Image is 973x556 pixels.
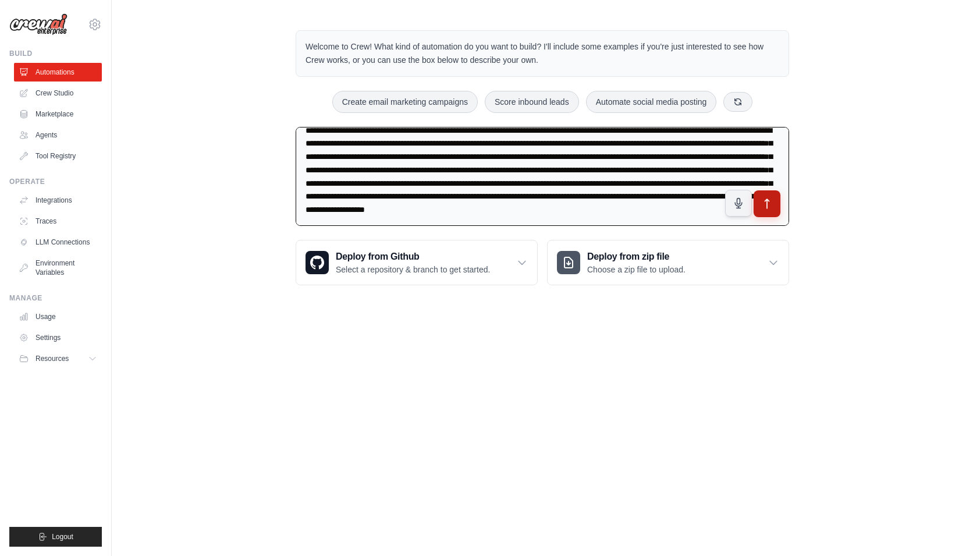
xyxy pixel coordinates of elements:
[9,49,102,58] div: Build
[915,500,973,556] div: 聊天小组件
[14,307,102,326] a: Usage
[336,264,490,275] p: Select a repository & branch to get started.
[14,212,102,231] a: Traces
[35,354,69,363] span: Resources
[14,126,102,144] a: Agents
[14,254,102,282] a: Environment Variables
[9,177,102,186] div: Operate
[485,91,579,113] button: Score inbound leads
[9,293,102,303] div: Manage
[915,500,973,556] iframe: Chat Widget
[14,147,102,165] a: Tool Registry
[586,91,717,113] button: Automate social media posting
[14,349,102,368] button: Resources
[9,13,68,36] img: Logo
[14,105,102,123] a: Marketplace
[14,84,102,102] a: Crew Studio
[14,233,102,252] a: LLM Connections
[14,191,102,210] a: Integrations
[336,250,490,264] h3: Deploy from Github
[52,532,73,541] span: Logout
[332,91,478,113] button: Create email marketing campaigns
[14,328,102,347] a: Settings
[587,250,686,264] h3: Deploy from zip file
[14,63,102,82] a: Automations
[306,40,779,67] p: Welcome to Crew! What kind of automation do you want to build? I'll include some examples if you'...
[9,527,102,547] button: Logout
[587,264,686,275] p: Choose a zip file to upload.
